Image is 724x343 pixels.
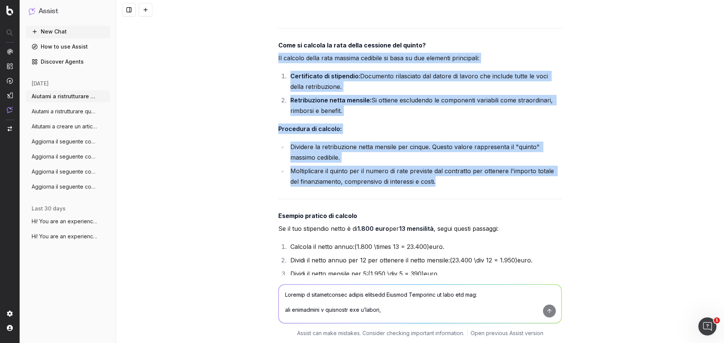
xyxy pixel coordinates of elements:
[26,166,110,178] button: Aggiorna il seguente contenuto di glossa
[26,120,110,133] button: Aitutami a creare un articolo Guida da z
[471,329,543,337] a: Open previous Assist version
[26,215,110,227] button: Hi! You are an experienced SEO specialis
[32,93,98,100] span: Aiutami a ristrutturare questo articolo
[26,56,110,68] a: Discover Agents
[7,311,13,317] img: Setting
[278,53,562,63] p: Il calcolo della rata massima cedibile si basa su due elementi principali:
[7,107,13,113] img: Assist
[290,72,360,80] strong: Certificato di stipendio:
[29,6,107,17] button: Assist
[38,6,58,17] h1: Assist
[399,225,434,232] strong: 13 mensilità
[288,166,562,187] li: Moltiplicare il quinto per il numero di rate previste dal contratto per ottenere l'importo totale...
[26,105,110,117] button: Aiutami a ristrutturare questo articolo
[288,71,562,92] li: Documento rilasciato dal datore di lavoro che include tutte le voci della retribuzione.
[32,153,98,160] span: Aggiorna il seguente contenuto di glossa
[288,142,562,163] li: Dividere la retribuzione netta mensile per cinque. Questo valore rappresenta il "quinto" massimo ...
[7,78,13,84] img: Activation
[288,241,562,252] li: Calcola il netto annuo: ( 1.800 \times 13 = 23.400 ) euro.
[7,325,13,331] img: My account
[32,183,98,191] span: Aggiorna il seguente contenuto di glossa
[32,233,98,240] span: Hi! You are an experienced SEO specialis
[26,151,110,163] button: Aggiorna il seguente contenuto di glossa
[288,95,562,116] li: Si ottiene escludendo le componenti variabili come straordinari, rimborsi e benefit.
[6,6,13,15] img: Botify logo
[714,317,720,323] span: 1
[288,255,562,265] li: Dividi il netto annuo per 12 per ottenere il netto mensile: ( 23.400 \div 12 = 1.950 ) euro.
[32,205,66,212] span: last 30 days
[26,26,110,38] button: New Chat
[278,41,426,49] strong: Come si calcola la rata della cessione del quinto?
[8,126,12,131] img: Switch project
[26,181,110,193] button: Aggiorna il seguente contenuto di glossa
[26,136,110,148] button: Aggiorna il seguente contenuto di glossa
[7,49,13,55] img: Analytics
[26,230,110,242] button: Hi! You are an experienced SEO specialis
[278,125,342,133] strong: Procedura di calcolo:
[32,138,98,145] span: Aggiorna il seguente contenuto di glossa
[32,80,49,87] span: [DATE]
[698,317,716,335] iframe: Intercom live chat
[32,168,98,175] span: Aggiorna il seguente contenuto di glossa
[7,63,13,69] img: Intelligence
[32,123,98,130] span: Aitutami a creare un articolo Guida da z
[278,223,562,234] p: Se il tuo stipendio netto è di per , segui questi passaggi:
[288,268,562,279] li: Dividi il netto mensile per 5: ( 1.950 \div 5 = 390 ) euro.
[26,90,110,102] button: Aiutami a ristrutturare questo articolo
[32,108,98,115] span: Aiutami a ristrutturare questo articolo
[278,212,357,220] strong: Esempio pratico di calcolo
[29,8,35,15] img: Assist
[357,225,389,232] strong: 1.800 euro
[32,218,98,225] span: Hi! You are an experienced SEO specialis
[290,96,371,104] strong: Retribuzione netta mensile:
[26,41,110,53] a: How to use Assist
[297,329,464,337] p: Assist can make mistakes. Consider checking important information.
[7,92,13,98] img: Studio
